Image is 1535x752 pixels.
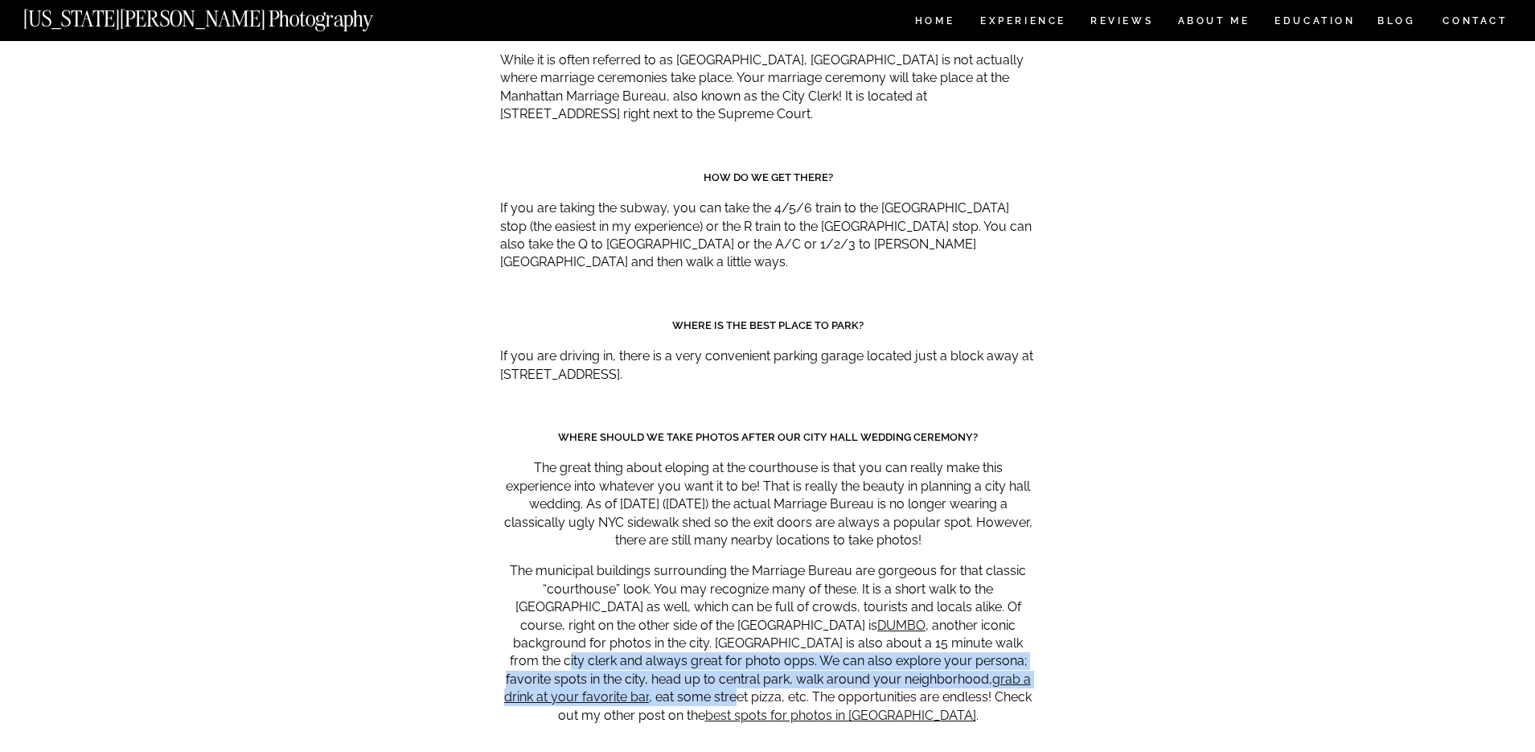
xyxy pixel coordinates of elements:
a: HOME [912,16,958,30]
strong: WHERE SHOULD WE TAKE PHOTOS AFTER OUR CITY HALL wedding CEREMONY? [558,431,978,443]
a: [US_STATE][PERSON_NAME] Photography [23,8,427,22]
a: best spots for photos in [GEOGRAPHIC_DATA] [705,708,976,723]
a: CONTACT [1442,12,1508,30]
a: EDUCATION [1273,16,1357,30]
a: ABOUT ME [1177,16,1250,30]
p: The great thing about eloping at the courthouse is that you can really make this experience into ... [500,459,1036,549]
p: If you are taking the subway, you can take the 4/5/6 train to the [GEOGRAPHIC_DATA] stop (the eas... [500,199,1036,272]
strong: Where does the ceremony take place? [655,23,880,35]
strong: Where is the best place to Park? [672,319,864,331]
p: The municipal buildings surrounding the Marriage Bureau are gorgeous for that classic “courthouse... [500,562,1036,725]
a: BLOG [1377,16,1416,30]
p: While it is often referred to as [GEOGRAPHIC_DATA], [GEOGRAPHIC_DATA] is not actually where marri... [500,51,1036,124]
a: DUMBO [877,618,926,633]
p: If you are driving in, there is a very convenient parking garage located just a block away at [ST... [500,347,1036,384]
a: Experience [980,16,1065,30]
strong: How do we get there? [704,171,833,183]
a: REVIEWS [1090,16,1151,30]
